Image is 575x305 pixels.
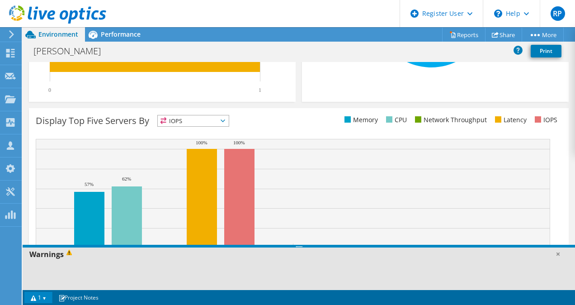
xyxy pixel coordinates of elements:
[233,140,245,145] text: 100%
[48,87,51,93] text: 0
[494,10,502,18] svg: \n
[342,115,378,125] li: Memory
[85,181,94,187] text: 57%
[485,28,522,42] a: Share
[522,28,564,42] a: More
[101,30,141,38] span: Performance
[122,176,131,181] text: 62%
[413,115,487,125] li: Network Throughput
[259,87,261,93] text: 1
[493,115,527,125] li: Latency
[158,115,229,126] span: IOPS
[533,115,557,125] li: IOPS
[196,140,207,145] text: 100%
[24,292,52,303] a: 1
[551,6,565,21] span: RP
[23,248,575,261] div: Warnings
[29,46,115,56] h1: [PERSON_NAME]
[442,28,485,42] a: Reports
[384,115,407,125] li: CPU
[38,30,78,38] span: Environment
[531,45,561,57] a: Print
[52,292,105,303] a: Project Notes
